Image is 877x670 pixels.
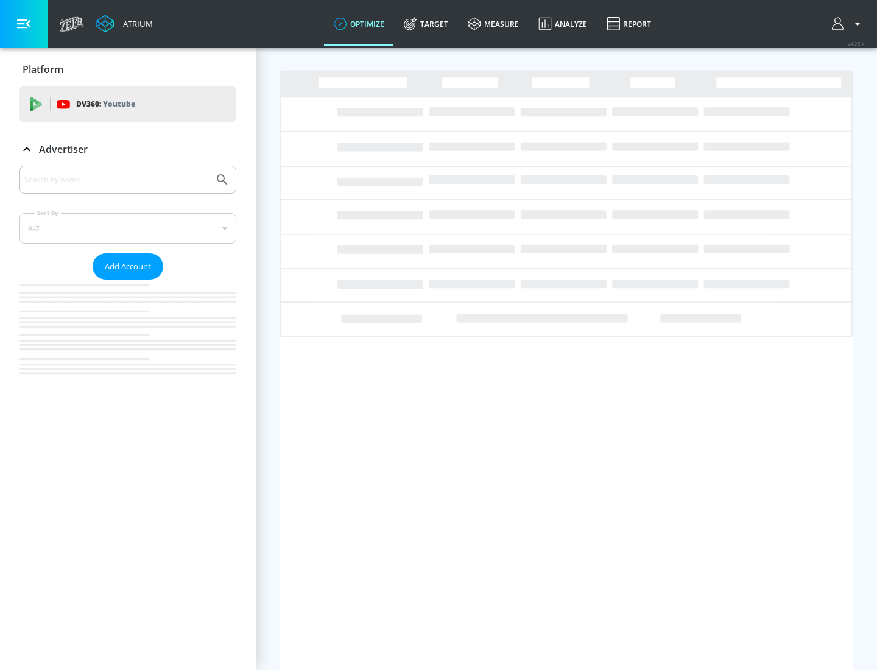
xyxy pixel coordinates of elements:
div: Advertiser [19,166,236,398]
a: measure [458,2,529,46]
div: Platform [19,52,236,86]
div: A-Z [19,213,236,244]
a: optimize [324,2,394,46]
div: Atrium [118,18,153,29]
a: Analyze [529,2,597,46]
span: v 4.25.4 [848,40,865,47]
input: Search by name [24,172,209,188]
label: Sort By [35,209,61,217]
nav: list of Advertiser [19,280,236,398]
a: Target [394,2,458,46]
span: Add Account [105,259,151,273]
a: Atrium [96,15,153,33]
div: DV360: Youtube [19,86,236,122]
p: Platform [23,63,63,76]
a: Report [597,2,661,46]
button: Add Account [93,253,163,280]
p: DV360: [76,97,135,111]
p: Youtube [103,97,135,110]
div: Advertiser [19,132,236,166]
p: Advertiser [39,143,88,156]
